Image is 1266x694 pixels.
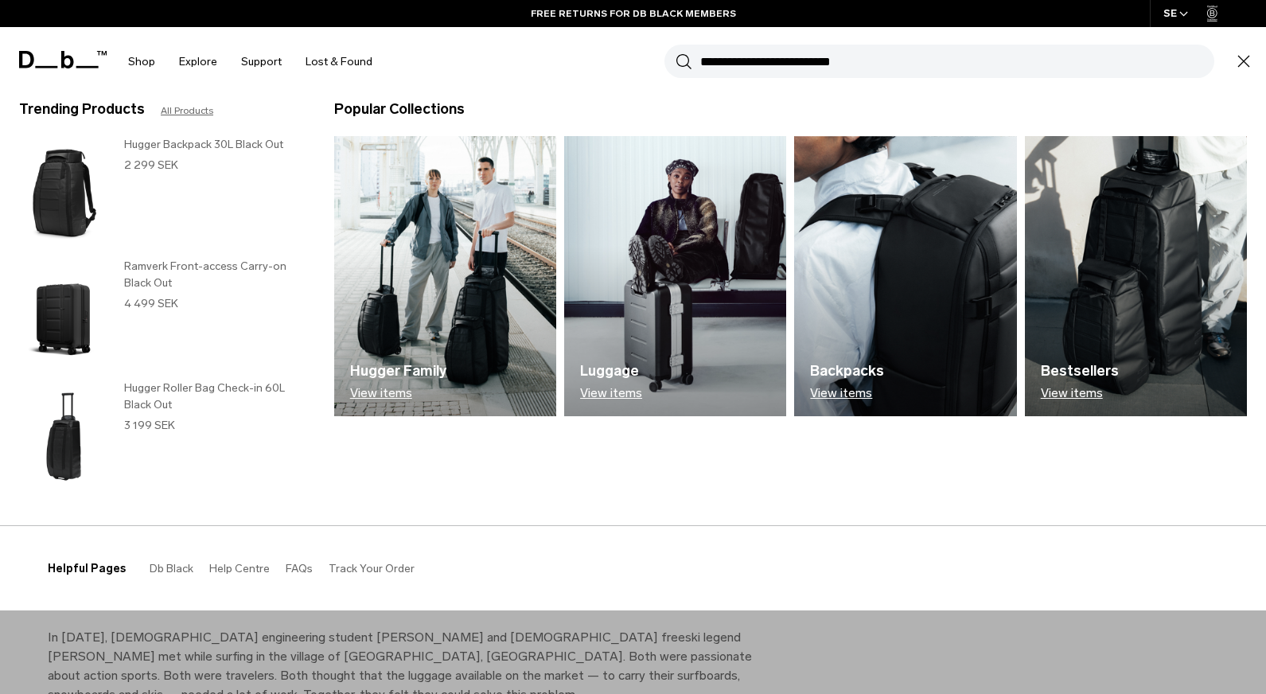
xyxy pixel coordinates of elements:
[334,99,465,120] h3: Popular Collections
[334,136,556,416] a: Db Hugger Family View items
[19,136,302,250] a: Hugger Backpack 30L Black Out Hugger Backpack 30L Black Out 2 299 SEK
[1041,361,1119,382] h3: Bestsellers
[810,386,884,400] p: View items
[334,136,556,416] img: Db
[124,136,302,153] h3: Hugger Backpack 30L Black Out
[124,258,302,291] h3: Ramverk Front-access Carry-on Black Out
[179,33,217,90] a: Explore
[241,33,282,90] a: Support
[116,27,384,96] nav: Main Navigation
[19,258,302,372] a: Ramverk Front-access Carry-on Black Out Ramverk Front-access Carry-on Black Out 4 499 SEK
[1025,136,1247,416] img: Db
[124,419,175,432] span: 3 199 SEK
[306,33,372,90] a: Lost & Found
[48,560,126,577] h3: Helpful Pages
[531,6,736,21] a: FREE RETURNS FOR DB BLACK MEMBERS
[564,136,786,416] img: Db
[794,136,1016,416] a: Db Backpacks View items
[580,386,642,400] p: View items
[150,562,193,575] a: Db Black
[209,562,270,575] a: Help Centre
[19,380,302,493] a: Hugger Roller Bag Check-in 60L Black Out Hugger Roller Bag Check-in 60L Black Out 3 199 SEK
[810,361,884,382] h3: Backpacks
[128,33,155,90] a: Shop
[350,361,446,382] h3: Hugger Family
[124,158,178,172] span: 2 299 SEK
[350,386,446,400] p: View items
[124,380,302,413] h3: Hugger Roller Bag Check-in 60L Black Out
[329,562,415,575] a: Track Your Order
[19,380,108,493] img: Hugger Roller Bag Check-in 60L Black Out
[19,136,108,250] img: Hugger Backpack 30L Black Out
[564,136,786,416] a: Db Luggage View items
[19,258,108,372] img: Ramverk Front-access Carry-on Black Out
[794,136,1016,416] img: Db
[1041,386,1119,400] p: View items
[124,297,178,310] span: 4 499 SEK
[161,103,213,118] a: All Products
[286,562,313,575] a: FAQs
[580,361,642,382] h3: Luggage
[19,99,145,120] h3: Trending Products
[1025,136,1247,416] a: Db Bestsellers View items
